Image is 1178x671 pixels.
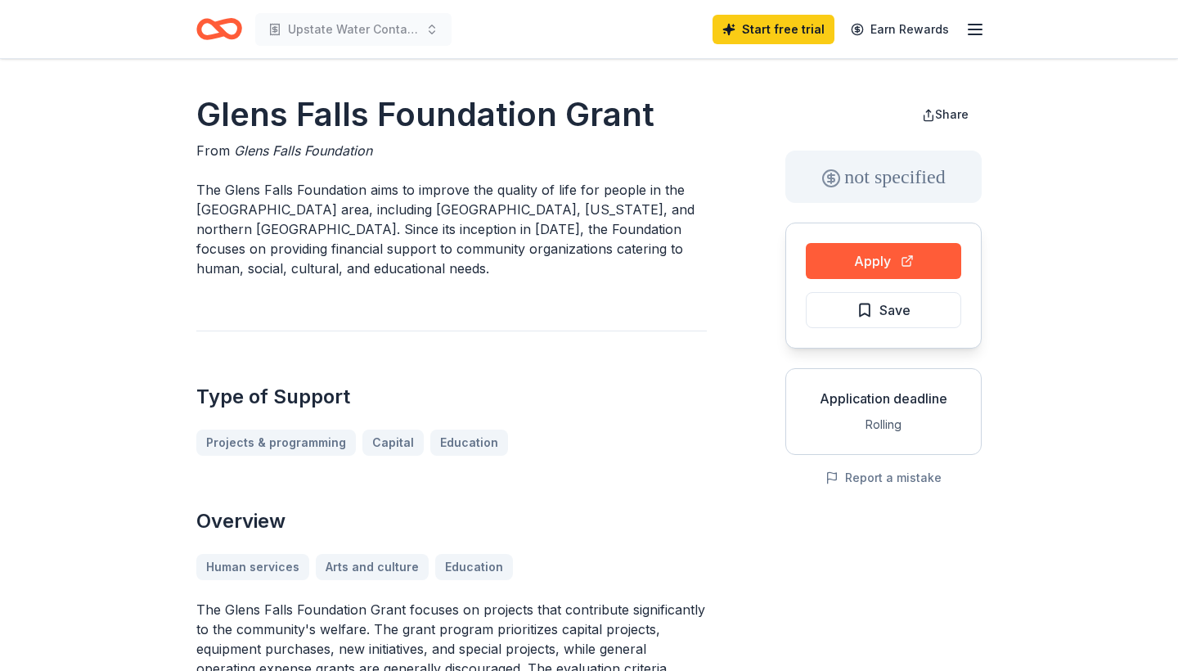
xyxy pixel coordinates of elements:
[196,508,707,534] h2: Overview
[196,92,707,137] h1: Glens Falls Foundation Grant
[935,107,969,121] span: Share
[806,243,961,279] button: Apply
[879,299,910,321] span: Save
[799,415,968,435] div: Rolling
[196,10,242,48] a: Home
[825,468,942,488] button: Report a mistake
[785,151,982,203] div: not specified
[799,389,968,408] div: Application deadline
[362,430,424,456] a: Capital
[288,20,419,39] span: Upstate Water Contamination Project
[430,430,508,456] a: Education
[909,98,982,131] button: Share
[234,142,372,159] span: Glens Falls Foundation
[196,384,707,410] h2: Type of Support
[806,292,961,328] button: Save
[255,13,452,46] button: Upstate Water Contamination Project
[841,15,959,44] a: Earn Rewards
[713,15,834,44] a: Start free trial
[196,141,707,160] div: From
[196,430,356,456] a: Projects & programming
[196,180,707,278] p: The Glens Falls Foundation aims to improve the quality of life for people in the [GEOGRAPHIC_DATA...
